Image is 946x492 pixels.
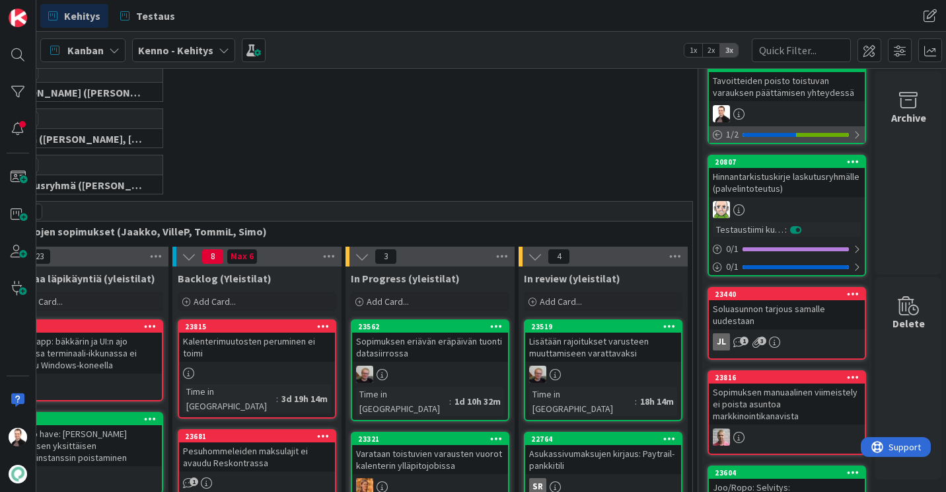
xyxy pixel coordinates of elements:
a: Kehitys [40,4,108,28]
div: 0/1 [709,259,865,275]
div: Time in [GEOGRAPHIC_DATA] [529,387,635,416]
div: 18h 14m [637,394,677,409]
div: JH [352,366,508,383]
div: HJ [709,429,865,446]
div: 20807Hinnantarkistuskirje laskutusryhmälle (palvelintoteutus) [709,156,865,197]
div: 23587 [12,322,162,331]
span: 1 [740,337,748,345]
div: 23604 [715,468,865,477]
div: 23562 [358,322,508,331]
img: VP [713,105,730,122]
span: Testaus [136,8,175,24]
div: 23440 [715,290,865,299]
img: VP [9,428,27,446]
div: Varataan toistuvien varausten vuorot kalenterin ylläpitojobissa [352,445,508,474]
span: Kehitys [64,8,100,24]
span: Laskutusryhmä (Antti, Keijo) [1,179,146,192]
span: Backlog (Yleistilat) [178,272,272,285]
div: Nice to have: [PERSON_NAME] varauksen yksittäisen varausinstanssin poistaminen [6,425,162,466]
span: Kanban [67,42,104,58]
div: 23519Lisätään rajoitukset varusteen muuttamiseen varattavaksi [525,321,681,362]
span: 4 [548,249,570,265]
div: 23321 [352,433,508,445]
img: avatar [9,465,27,483]
span: 23 [28,249,51,265]
div: Soluasunnon tarjous samalle uudestaan [709,300,865,329]
span: 1 [190,477,198,486]
div: 23604 [709,467,865,479]
a: Testaus [112,4,183,28]
div: 0/1 [709,241,865,257]
div: Kalenterimuutosten peruminen ei toimi [179,333,335,362]
span: Add Card... [367,296,409,307]
div: JH [525,366,681,383]
div: 23681 [179,430,335,442]
div: 23519 [531,322,681,331]
div: 23324 [12,415,162,424]
div: 23321 [358,434,508,444]
span: : [276,391,278,406]
b: Kenno - Kehitys [138,44,213,57]
div: Tavoitteiden poisto toistuvan varauksen päättämisen yhteydessä [709,72,865,101]
div: 23681 [185,432,335,441]
div: Testaustiimi kurkkaa [713,222,785,237]
div: Sopimuksen manuaalinen viimeistely ei poista asuntoa markkinointikanavista [709,384,865,425]
div: 23519 [525,321,681,333]
div: 22764Asukassivumaksujen kirjaus: Paytrail-pankkitili [525,433,681,474]
div: Time in [GEOGRAPHIC_DATA] [183,384,276,413]
div: 23321Varataan toistuvien varausten vuorot kalenterin ylläpitojobissa [352,433,508,474]
div: JL [713,333,730,350]
span: Support [28,2,60,18]
div: 23587Admin app: bäkkärin ja UI:n ajo samassa terminaali-ikkunassa ei onnistu Windows-koneella [6,321,162,374]
span: : [449,394,451,409]
div: Sopimuksen eriävän eräpäivän tuonti datasiirrossa [352,333,508,362]
div: 23440Soluasunnon tarjous samalle uudestaan [709,288,865,329]
div: 1d 10h 32m [451,394,504,409]
img: Visit kanbanzone.com [9,9,27,27]
div: Lisätään rajoitukset varusteen muuttamiseen varattavaksi [525,333,681,362]
div: 23815Kalenterimuutosten peruminen ei toimi [179,321,335,362]
span: Yleistilojen sopimukset (Jaakko, VilleP, TommiL, Simo) [1,225,676,238]
span: In review (yleistilat) [524,272,620,285]
div: Asukassivumaksujen kirjaus: Paytrail-pankkitili [525,445,681,474]
div: AN [709,201,865,218]
div: Delete [892,315,925,331]
span: In Progress (yleistilat) [351,272,460,285]
div: 23562Sopimuksen eriävän eräpäivän tuonti datasiirrossa [352,321,508,362]
span: Add Card... [540,296,582,307]
img: JH [356,366,373,383]
span: 3 [375,249,397,265]
span: Halti (Sebastian, VilleH, Riikka, Antti, MikkoV, PetriH, PetriM) [1,86,146,99]
span: 8 [201,249,224,265]
div: 23816Sopimuksen manuaalinen viimeistely ei poista asuntoa markkinointikanavista [709,372,865,425]
span: Odottaa läpikäyntiä (yleistilat) [5,272,155,285]
div: 23562 [352,321,508,333]
div: 23815 [185,322,335,331]
div: 23816 [715,373,865,382]
span: 3 [758,337,766,345]
div: Max 6 [231,253,254,260]
img: JH [529,366,546,383]
span: 3x [720,44,738,57]
div: Archive [891,110,926,126]
div: Time in [GEOGRAPHIC_DATA] [356,387,449,416]
div: 22621Tavoitteiden poisto toistuvan varauksen päättämisen yhteydessä [709,60,865,101]
div: Admin app: bäkkärin ja UI:n ajo samassa terminaali-ikkunassa ei onnistu Windows-koneella [6,333,162,374]
div: 23324 [6,413,162,425]
img: AN [713,201,730,218]
span: : [635,394,637,409]
span: Perintä (Jaakko, PetriH, MikkoV, Pasi) [1,132,146,145]
div: 22764 [531,434,681,444]
div: 1/2 [709,126,865,143]
span: Add Card... [194,296,236,307]
span: 1 / 2 [726,128,739,142]
img: HJ [713,429,730,446]
div: 22764 [525,433,681,445]
div: JL [709,333,865,350]
div: 23816 [709,372,865,384]
span: 0 / 1 [726,242,739,256]
input: Quick Filter... [752,38,851,62]
div: Pesuhommeleiden maksulajit ei avaudu Reskontrassa [179,442,335,471]
span: 1x [684,44,702,57]
div: 23681Pesuhommeleiden maksulajit ei avaudu Reskontrassa [179,430,335,471]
